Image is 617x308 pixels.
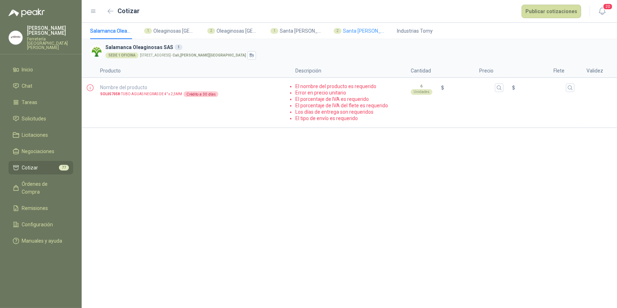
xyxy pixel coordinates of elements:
[27,37,73,50] p: Ferretería [GEOGRAPHIC_DATA][PERSON_NAME]
[105,43,606,51] h3: Salamanca Oleaginosas SAS
[441,84,444,92] span: $
[90,45,103,58] img: Company Logo
[173,53,246,57] strong: Cali , [PERSON_NAME][GEOGRAPHIC_DATA]
[9,63,73,76] a: Inicio
[22,66,33,74] span: Inicio
[512,84,515,92] span: $
[22,98,38,106] span: Tareas
[22,115,47,123] span: Solicitudes
[22,131,48,139] span: Licitaciones
[175,44,182,50] div: 1
[118,6,140,16] h2: Cotizar
[207,28,215,34] div: 2
[9,145,73,158] a: Negociaciones
[59,165,69,171] span: 77
[295,83,402,89] li: El nombre del producto es requerido
[9,218,73,231] a: Configuración
[291,64,406,78] p: Descripción
[22,180,66,196] span: Órdenes de Compra
[22,82,33,90] span: Chat
[9,79,73,93] a: Chat
[9,234,73,248] a: Manuales y ayuda
[217,27,259,35] span: Oleaginosas [GEOGRAPHIC_DATA][PERSON_NAME]
[596,5,608,18] button: 20
[9,201,73,215] a: Remisiones
[184,91,218,97] div: Crédito a 30 días
[522,5,581,18] button: Publicar cotizaciones
[295,103,402,108] li: El porcentaje de IVA del flete es requerido
[271,28,278,34] div: 1
[90,27,133,35] span: Salamanca Oleaginosas SAS
[9,9,45,17] img: Logo peakr
[140,54,246,57] p: [STREET_ADDRESS] -
[280,27,322,35] span: Santa [PERSON_NAME]
[295,90,402,96] li: Error en precio unitario
[9,128,73,142] a: Licitaciones
[144,28,152,34] div: 1
[334,28,342,34] div: 2
[22,164,38,172] span: Cotizar
[9,177,73,199] a: Órdenes de Compra
[153,27,196,35] span: Oleaginosas [GEOGRAPHIC_DATA][PERSON_NAME]
[295,96,402,102] li: El porcentaje de IVA es requerido
[22,204,48,212] span: Remisiones
[411,89,432,95] div: Unidades
[295,115,402,121] li: El tipo de envío es requerido
[100,92,120,96] strong: SOL057058
[435,64,506,78] p: Precio
[9,31,22,44] img: Company Logo
[295,109,402,115] li: Los días de entrega son requeridos
[421,83,423,89] span: 6
[100,91,182,97] p: - TUBO AGUAS NEGRAS DE 4" x 2,5MM
[603,3,613,10] span: 20
[22,221,53,228] span: Configuración
[96,64,291,78] p: Producto
[100,83,287,91] p: Nombre del producto
[343,27,386,35] span: Santa [PERSON_NAME]
[9,112,73,125] a: Solicitudes
[27,26,73,36] p: [PERSON_NAME] [PERSON_NAME]
[22,147,55,155] span: Negociaciones
[105,53,138,58] div: SEDE 1 OFICINA
[406,64,435,78] p: Cantidad
[506,64,577,78] p: Flete
[9,96,73,109] a: Tareas
[22,237,62,245] span: Manuales y ayuda
[577,64,613,78] p: Validez
[397,27,433,35] span: Industrias Tomy
[9,161,73,174] a: Cotizar77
